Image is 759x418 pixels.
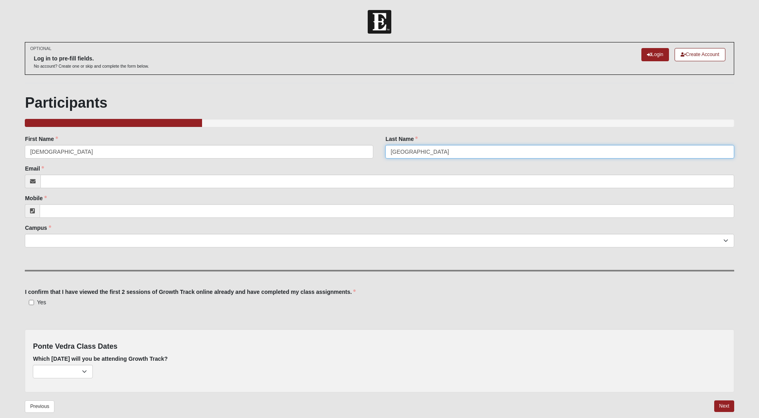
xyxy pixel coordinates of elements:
a: Login [641,48,669,61]
h6: Log in to pre-fill fields. [34,55,149,62]
p: No account? Create one or skip and complete the form below. [34,63,149,69]
img: Church of Eleven22 Logo [368,10,391,34]
a: Previous [25,400,54,413]
a: Create Account [675,48,725,61]
label: First Name [25,135,58,143]
label: Last Name [385,135,418,143]
h4: Ponte Vedra Class Dates [33,342,726,351]
label: Email [25,165,44,173]
label: Campus [25,224,51,232]
input: Yes [29,300,34,305]
label: Mobile [25,194,46,202]
label: I confirm that I have viewed the first 2 sessions of Growth Track online already and have complet... [25,288,356,296]
h1: Participants [25,94,734,111]
a: Next [714,400,734,412]
small: OPTIONAL [30,46,51,52]
label: Which [DATE] will you be attending Growth Track? [33,355,168,363]
span: Yes [37,299,46,305]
